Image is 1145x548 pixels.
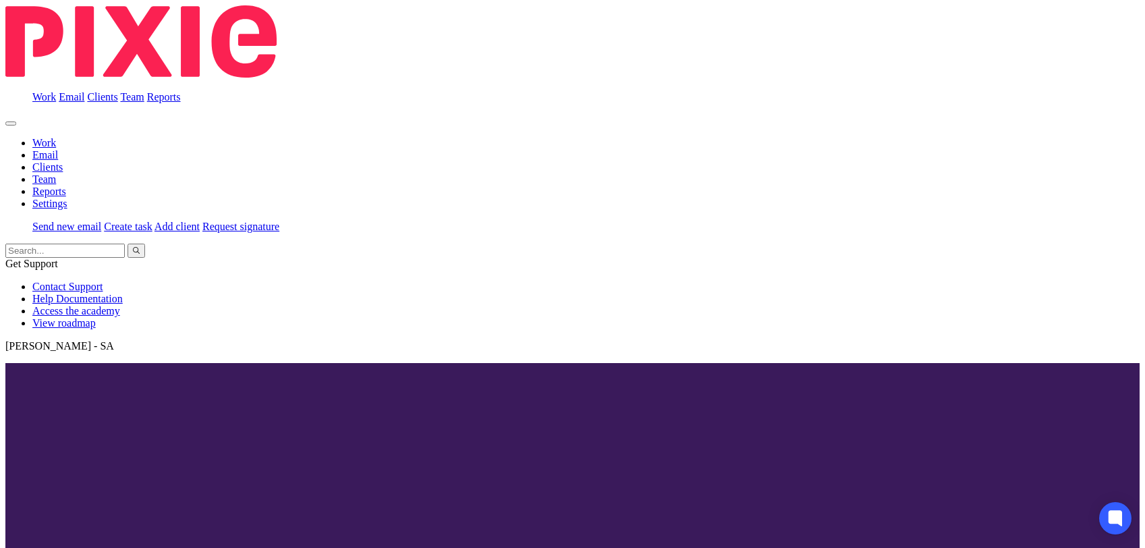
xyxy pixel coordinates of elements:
a: View roadmap [32,317,96,329]
a: Request signature [202,221,279,232]
a: Reports [32,186,66,197]
a: Send new email [32,221,101,232]
a: Email [59,91,84,103]
img: Pixie [5,5,277,78]
a: Work [32,91,56,103]
a: Clients [87,91,117,103]
a: Work [32,137,56,148]
a: Create task [104,221,152,232]
a: Help Documentation [32,293,123,304]
a: Clients [32,161,63,173]
a: Add client [155,221,200,232]
a: Access the academy [32,305,120,317]
a: Reports [147,91,181,103]
input: Search [5,244,125,258]
a: Contact Support [32,281,103,292]
p: [PERSON_NAME] - SA [5,340,1140,352]
button: Search [128,244,145,258]
a: Email [32,149,58,161]
a: Team [120,91,144,103]
span: Get Support [5,258,58,269]
a: Settings [32,198,67,209]
a: Team [32,173,56,185]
